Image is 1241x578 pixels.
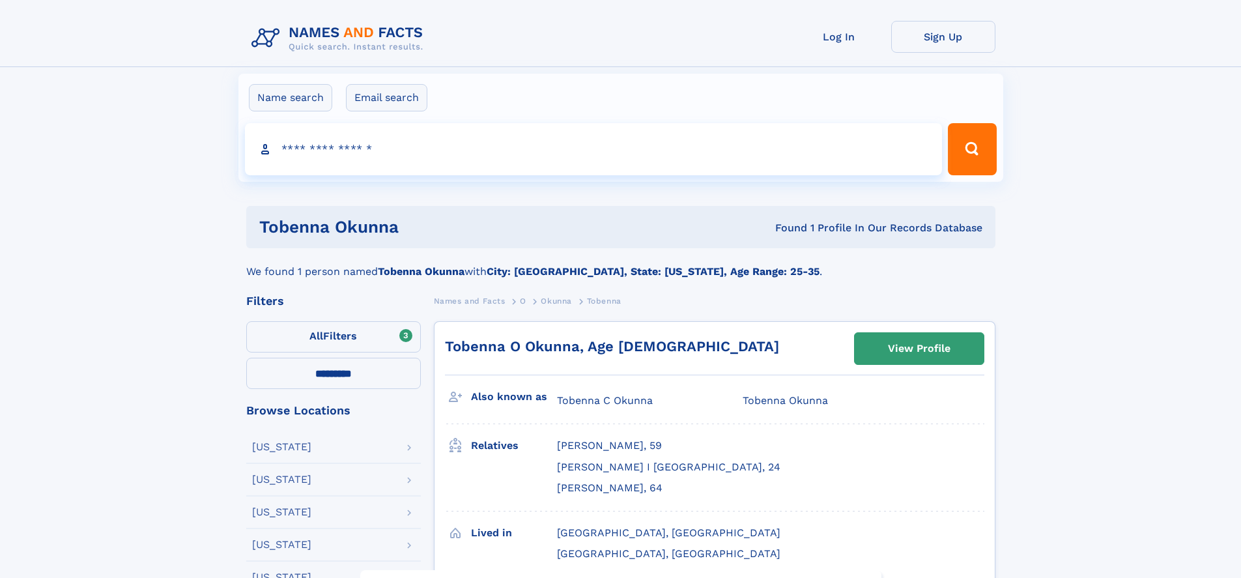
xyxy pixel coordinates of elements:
b: City: [GEOGRAPHIC_DATA], State: [US_STATE], Age Range: 25-35 [487,265,820,278]
a: [PERSON_NAME] I [GEOGRAPHIC_DATA], 24 [557,460,780,474]
input: search input [245,123,943,175]
h3: Lived in [471,522,557,544]
div: Found 1 Profile In Our Records Database [587,221,982,235]
div: [US_STATE] [252,442,311,452]
a: Names and Facts [434,293,506,309]
a: Log In [787,21,891,53]
img: Logo Names and Facts [246,21,434,56]
span: Okunna [541,296,572,306]
div: [US_STATE] [252,474,311,485]
div: Filters [246,295,421,307]
div: We found 1 person named with . [246,248,995,280]
div: [US_STATE] [252,540,311,550]
button: Search Button [948,123,996,175]
b: Tobenna Okunna [378,265,464,278]
div: [US_STATE] [252,507,311,517]
a: View Profile [855,333,984,364]
span: O [520,296,526,306]
a: [PERSON_NAME], 59 [557,439,662,453]
a: Sign Up [891,21,995,53]
h1: Tobenna Okunna [259,219,587,235]
div: Browse Locations [246,405,421,416]
span: Tobenna [587,296,621,306]
span: Tobenna C Okunna [557,394,653,407]
a: O [520,293,526,309]
a: Okunna [541,293,572,309]
span: [GEOGRAPHIC_DATA], [GEOGRAPHIC_DATA] [557,547,780,560]
label: Name search [249,84,332,111]
h3: Relatives [471,435,557,457]
label: Email search [346,84,427,111]
h3: Also known as [471,386,557,408]
span: [GEOGRAPHIC_DATA], [GEOGRAPHIC_DATA] [557,527,780,539]
div: View Profile [888,334,950,364]
label: Filters [246,321,421,353]
a: [PERSON_NAME], 64 [557,481,663,495]
span: Tobenna Okunna [743,394,828,407]
a: Tobenna O Okunna, Age [DEMOGRAPHIC_DATA] [445,338,779,354]
span: All [309,330,323,342]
